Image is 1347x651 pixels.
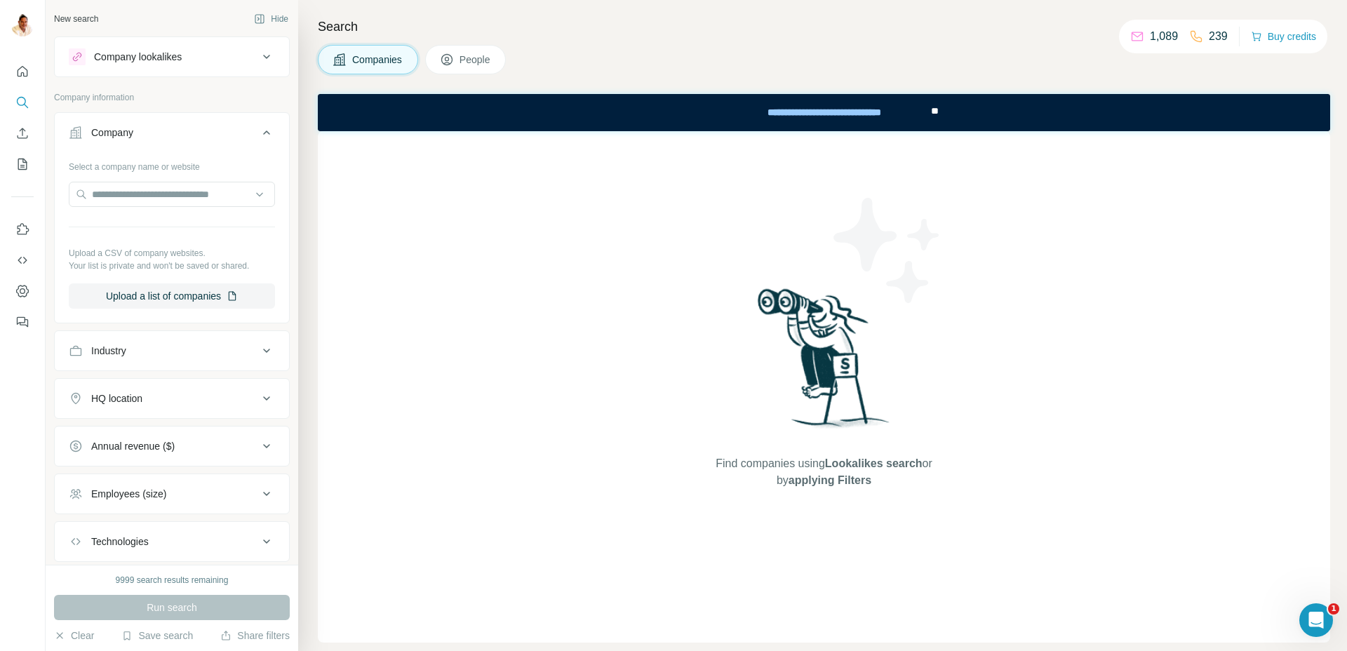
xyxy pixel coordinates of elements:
button: Hide [244,8,298,29]
button: Company lookalikes [55,40,289,74]
button: My lists [11,152,34,177]
iframe: Intercom live chat [1299,603,1333,637]
button: Feedback [11,309,34,335]
iframe: Banner [318,94,1330,131]
span: applying Filters [789,474,871,486]
div: 9999 search results remaining [116,574,229,586]
div: Employees (size) [91,487,166,501]
span: Companies [352,53,403,67]
button: Technologies [55,525,289,558]
button: Industry [55,334,289,368]
div: Technologies [91,535,149,549]
p: Upload a CSV of company websites. [69,247,275,260]
button: Annual revenue ($) [55,429,289,463]
h4: Search [318,17,1330,36]
img: Surfe Illustration - Woman searching with binoculars [751,285,897,441]
p: Company information [54,91,290,104]
button: Enrich CSV [11,121,34,146]
img: Avatar [11,14,34,36]
p: Your list is private and won't be saved or shared. [69,260,275,272]
button: Company [55,116,289,155]
div: Company [91,126,133,140]
span: 1 [1328,603,1339,615]
p: 1,089 [1150,28,1178,45]
img: Surfe Illustration - Stars [824,187,951,314]
button: Save search [121,629,193,643]
span: Lookalikes search [825,457,923,469]
div: Select a company name or website [69,155,275,173]
button: Dashboard [11,278,34,304]
span: Find companies using or by [711,455,936,489]
p: 239 [1209,28,1228,45]
span: People [460,53,492,67]
button: Share filters [220,629,290,643]
div: Industry [91,344,126,358]
button: Search [11,90,34,115]
div: Company lookalikes [94,50,182,64]
button: HQ location [55,382,289,415]
button: Upload a list of companies [69,283,275,309]
button: Quick start [11,59,34,84]
div: Annual revenue ($) [91,439,175,453]
button: Employees (size) [55,477,289,511]
button: Use Surfe on LinkedIn [11,217,34,242]
button: Buy credits [1251,27,1316,46]
div: New search [54,13,98,25]
button: Use Surfe API [11,248,34,273]
button: Clear [54,629,94,643]
div: HQ location [91,391,142,405]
